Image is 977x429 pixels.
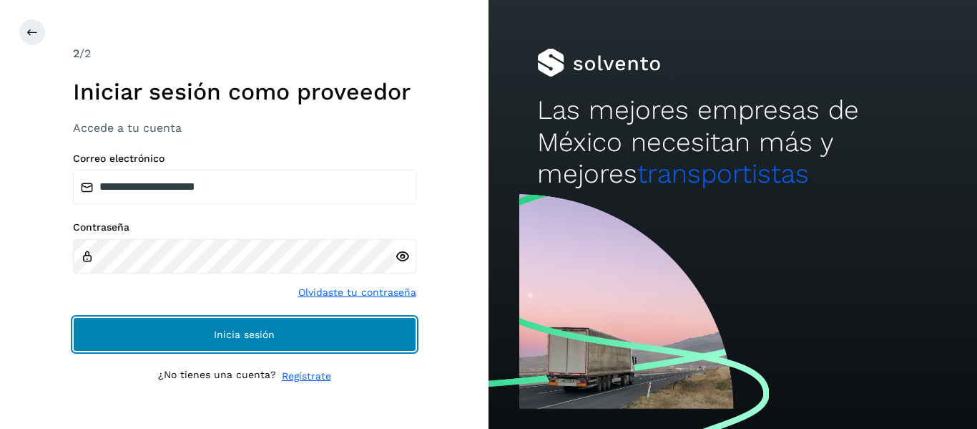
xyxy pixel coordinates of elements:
label: Contraseña [73,221,416,233]
a: Olvidaste tu contraseña [298,285,416,300]
h2: Las mejores empresas de México necesitan más y mejores [537,95,928,190]
h3: Accede a tu cuenta [73,121,416,135]
div: /2 [73,45,416,62]
h1: Iniciar sesión como proveedor [73,78,416,105]
p: ¿No tienes una cuenta? [158,369,276,384]
label: Correo electrónico [73,153,416,165]
span: transportistas [637,158,809,189]
span: Inicia sesión [214,329,275,339]
span: 2 [73,47,79,60]
a: Regístrate [282,369,331,384]
button: Inicia sesión [73,317,416,352]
